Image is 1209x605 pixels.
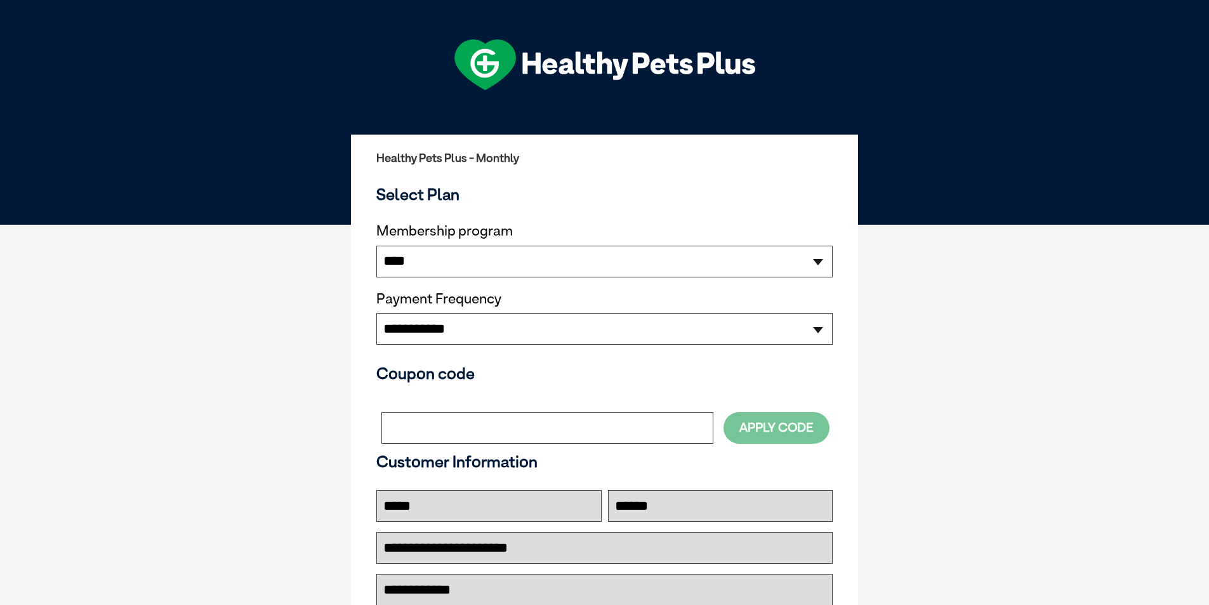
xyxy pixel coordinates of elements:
button: Apply Code [723,412,829,443]
img: hpp-logo-landscape-green-white.png [454,39,755,90]
h3: Select Plan [376,185,833,204]
label: Membership program [376,223,833,239]
label: Payment Frequency [376,291,501,307]
h2: Healthy Pets Plus - Monthly [376,152,833,164]
h3: Coupon code [376,364,833,383]
h3: Customer Information [376,452,833,471]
